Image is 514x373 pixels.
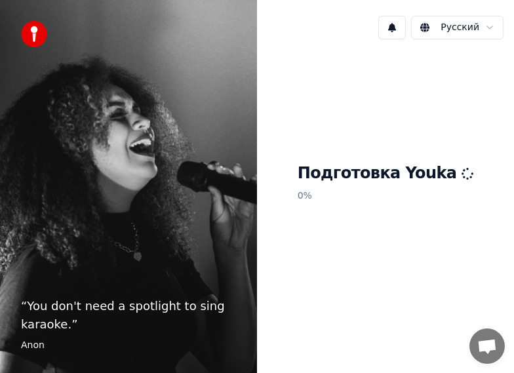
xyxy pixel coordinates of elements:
[21,339,236,352] footer: Anon
[298,163,474,184] h1: Подготовка Youka
[469,328,505,364] a: Открытый чат
[21,297,236,334] p: “ You don't need a spotlight to sing karaoke. ”
[298,184,474,208] p: 0 %
[21,21,47,47] img: youka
